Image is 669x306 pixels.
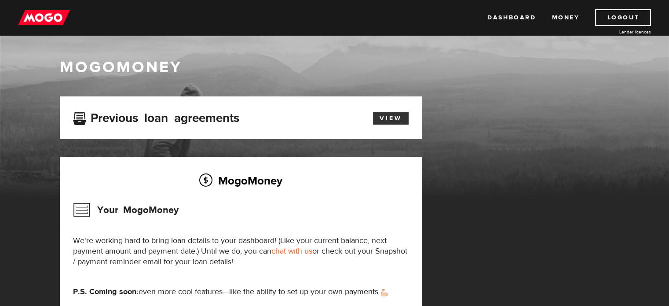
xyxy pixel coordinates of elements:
h1: MogoMoney [60,58,610,77]
a: View [373,112,409,125]
a: chat with us [271,246,312,256]
a: Lender licences [585,29,651,35]
p: We're working hard to bring loan details to your dashboard! (Like your current balance, next paym... [73,236,409,267]
h2: MogoMoney [73,171,409,190]
a: Dashboard [487,9,536,26]
a: Money [552,9,579,26]
h3: Your MogoMoney [73,199,179,221]
a: Logout [595,9,651,26]
strong: P.S. Coming soon: [73,287,139,297]
img: mogo_logo-11ee424be714fa7cbb0f0f49df9e16ec.png [18,9,70,26]
img: strong arm emoji [381,289,388,296]
p: even more cool features—like the ability to set up your own payments [73,287,409,297]
h3: Previous loan agreements [73,111,239,122]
